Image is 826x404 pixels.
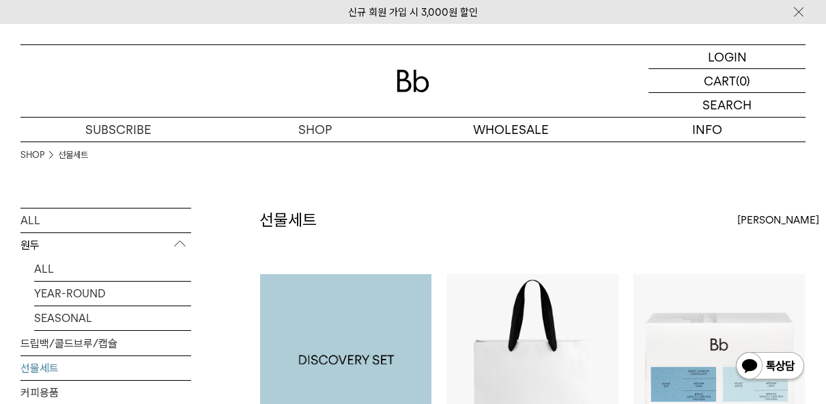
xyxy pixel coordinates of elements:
[348,6,478,18] a: 신규 회원 가입 시 3,000원 할인
[708,45,747,68] p: LOGIN
[20,148,44,162] a: SHOP
[649,45,806,69] a: LOGIN
[217,118,414,142] a: SHOP
[58,148,88,162] a: 선물세트
[735,351,806,383] img: 카카오톡 채널 1:1 채팅 버튼
[737,212,819,228] span: [PERSON_NAME]
[20,356,191,380] a: 선물세트
[702,93,752,117] p: SEARCH
[20,233,191,258] p: 원두
[704,69,736,92] p: CART
[20,208,191,232] a: ALL
[413,118,610,142] p: WHOLESALE
[736,69,750,92] p: (0)
[34,257,191,281] a: ALL
[34,306,191,330] a: SEASONAL
[649,69,806,93] a: CART (0)
[610,118,806,142] p: INFO
[20,332,191,355] a: 드립백/콜드브루/캡슐
[20,118,217,142] a: SUBSCRIBE
[259,208,317,232] h2: 선물세트
[397,70,429,92] img: 로고
[34,282,191,306] a: YEAR-ROUND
